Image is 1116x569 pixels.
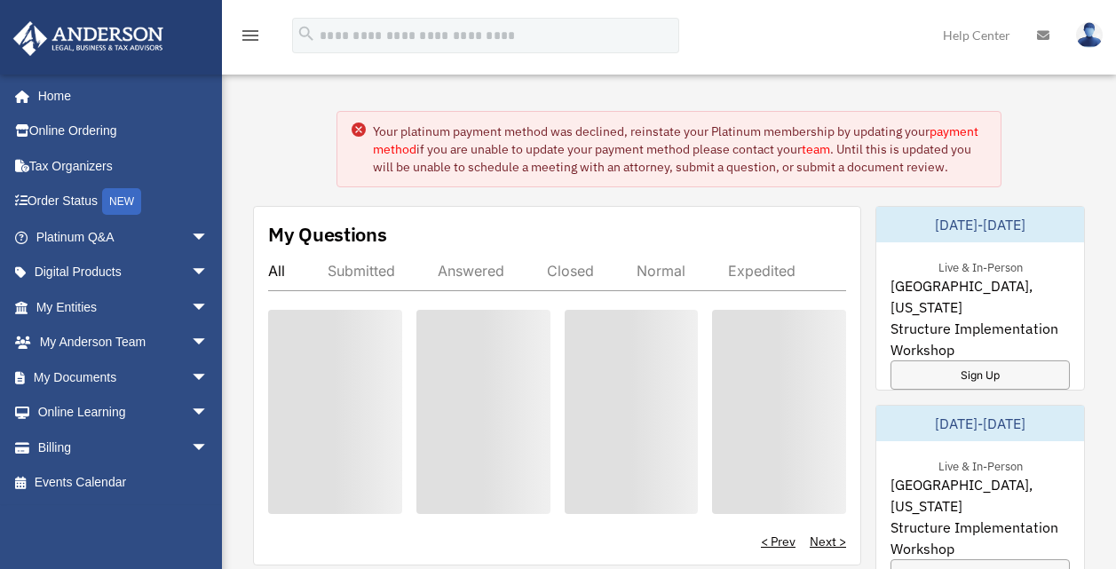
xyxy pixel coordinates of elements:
div: Live & In-Person [924,257,1037,275]
span: arrow_drop_down [191,360,226,396]
div: My Questions [268,221,387,248]
span: Structure Implementation Workshop [890,517,1070,559]
a: Next > [810,533,846,550]
span: [GEOGRAPHIC_DATA], [US_STATE] [890,474,1070,517]
div: Normal [637,262,685,280]
a: My Documentsarrow_drop_down [12,360,235,395]
a: menu [240,31,261,46]
span: arrow_drop_down [191,395,226,431]
div: [DATE]-[DATE] [876,207,1084,242]
div: Your platinum payment method was declined, reinstate your Platinum membership by updating your if... [373,122,987,176]
span: arrow_drop_down [191,219,226,256]
a: My Anderson Teamarrow_drop_down [12,325,235,360]
a: payment method [373,123,978,157]
a: Home [12,78,226,114]
span: arrow_drop_down [191,255,226,291]
span: [GEOGRAPHIC_DATA], [US_STATE] [890,275,1070,318]
div: Closed [547,262,594,280]
span: arrow_drop_down [191,430,226,466]
a: Platinum Q&Aarrow_drop_down [12,219,235,255]
span: arrow_drop_down [191,325,226,361]
a: Billingarrow_drop_down [12,430,235,465]
span: Structure Implementation Workshop [890,318,1070,360]
a: Digital Productsarrow_drop_down [12,255,235,290]
div: Live & In-Person [924,455,1037,474]
a: team [802,141,830,157]
div: NEW [102,188,141,215]
div: All [268,262,285,280]
i: menu [240,25,261,46]
div: Submitted [328,262,395,280]
img: Anderson Advisors Platinum Portal [8,21,169,56]
div: [DATE]-[DATE] [876,406,1084,441]
a: Online Ordering [12,114,235,149]
a: My Entitiesarrow_drop_down [12,289,235,325]
a: Events Calendar [12,465,235,501]
a: Tax Organizers [12,148,235,184]
div: Expedited [728,262,795,280]
a: Online Learningarrow_drop_down [12,395,235,431]
a: < Prev [761,533,795,550]
span: arrow_drop_down [191,289,226,326]
a: Sign Up [890,360,1070,390]
a: Order StatusNEW [12,184,235,220]
i: search [297,24,316,43]
img: User Pic [1076,22,1103,48]
div: Answered [438,262,504,280]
